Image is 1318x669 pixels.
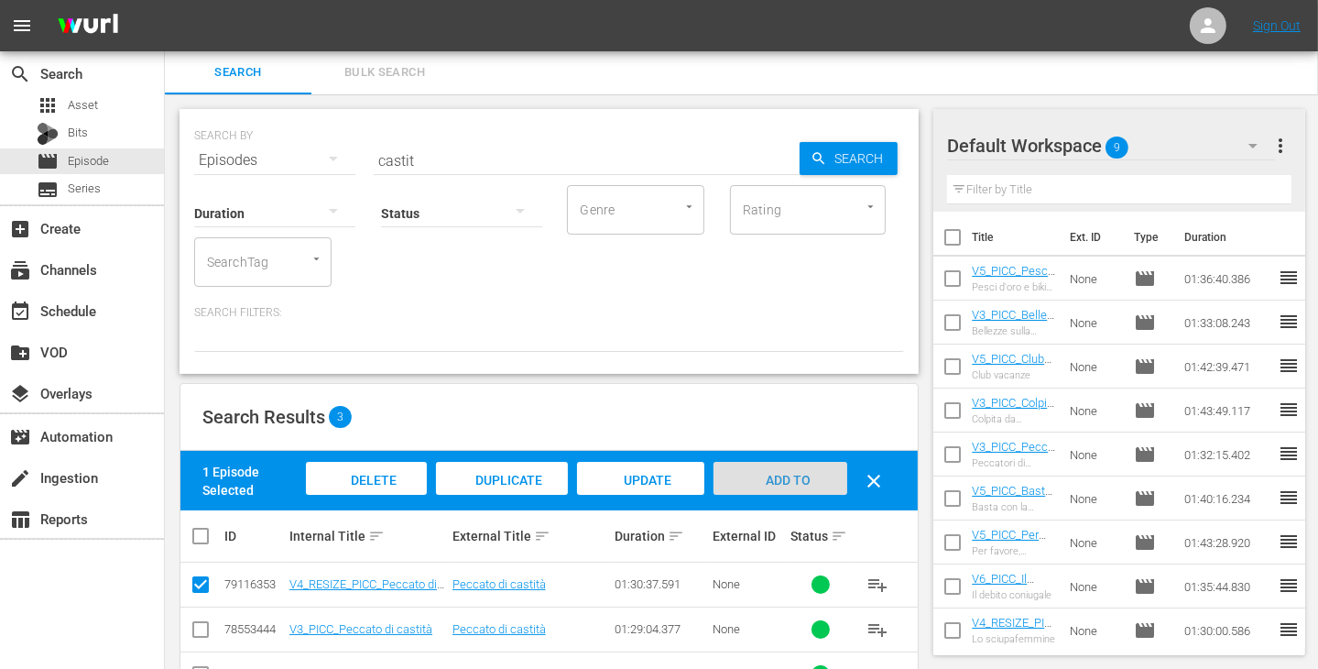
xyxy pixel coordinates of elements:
a: V5_PICC_Basta con la guerra… facciamo l’amore [972,484,1052,539]
button: Delete Episodes [306,462,426,495]
td: 01:33:08.243 [1177,301,1278,345]
td: 01:43:49.117 [1177,389,1278,433]
a: V4_RESIZE_PICC_Lo sciupafemmine [972,616,1054,657]
span: sort [534,528,550,544]
span: reorder [1278,399,1300,421]
span: Ingestion [9,467,31,489]
div: Status [790,525,850,547]
a: Peccato di castità [452,577,546,591]
div: Per favore, occupati di [PERSON_NAME] [972,545,1055,557]
span: clear [863,470,885,492]
span: menu [11,15,33,37]
button: Open [681,198,698,215]
span: Episode [68,152,109,170]
div: Basta con la guerra… facciamo l’amore [972,501,1055,513]
span: playlist_add [866,619,888,641]
div: 78553444 [224,622,284,636]
span: Episode [37,150,59,172]
td: None [1062,433,1127,477]
div: Pesci d'oro e bikini d'argento [972,281,1055,293]
td: None [1062,609,1127,653]
a: V3_PICC_Peccatori di provincia [972,440,1055,467]
div: Peccatori di provincia [972,457,1055,469]
td: None [1062,565,1127,609]
p: Search Filters: [194,305,904,321]
button: clear [852,459,896,503]
span: Bulk Search [322,62,447,83]
td: None [1062,257,1127,301]
button: Add to Workspace [713,462,847,495]
a: V3_PICC_Bellezze sulla spiaggia [972,308,1054,349]
div: Default Workspace [947,120,1275,171]
span: reorder [1278,443,1300,465]
span: Update Metadata [601,473,681,522]
span: sort [368,528,385,544]
a: V3_PICC_Colpita da improvviso benessere [972,396,1054,437]
span: 3 [329,406,352,428]
div: None [713,622,785,636]
span: reorder [1278,267,1300,289]
span: table_chart [9,509,31,531]
div: Il debito coniugale [972,589,1055,601]
td: 01:43:28.920 [1177,521,1278,565]
span: Series [68,180,101,198]
div: 01:30:37.591 [615,577,707,591]
span: Channels [9,259,31,281]
span: 9 [1106,128,1128,167]
span: Episode [1134,620,1156,642]
div: Club vacanze [972,369,1055,381]
a: V6_PICC_Il debito coniugale [972,572,1034,613]
button: Update Metadata [577,462,704,495]
div: 1 Episode Selected [202,463,301,499]
span: Episode [1134,400,1156,422]
button: Open [862,198,879,215]
span: Create [9,218,31,240]
span: Search Results [202,406,325,428]
span: Episode [1134,488,1156,510]
td: 01:32:15.402 [1177,433,1278,477]
span: Delete Episodes [330,473,403,522]
td: 01:35:44.830 [1177,565,1278,609]
button: more_vert [1269,124,1291,168]
a: V4_RESIZE_PICC_Peccato di castità [289,577,444,605]
button: Search [800,142,898,175]
div: Duration [615,525,707,547]
span: VOD [9,342,31,364]
span: reorder [1278,531,1300,553]
div: Bellezze sulla spiaggia [972,325,1055,337]
a: Sign Out [1253,18,1301,33]
div: Bits [37,123,59,145]
img: ans4CAIJ8jUAAAAAAAAAAAAAAAAAAAAAAAAgQb4GAAAAAAAAAAAAAAAAAAAAAAAAJMjXAAAAAAAAAAAAAAAAAAAAAAAAgAT5G... [44,5,132,48]
button: playlist_add [855,608,899,652]
td: None [1062,521,1127,565]
span: Search [827,142,898,175]
span: Episode [1134,444,1156,466]
div: External ID [713,529,785,543]
td: None [1062,477,1127,521]
button: Duplicate Episode [436,462,568,495]
span: Episode [1134,312,1156,334]
span: reorder [1278,575,1300,597]
span: Search [9,63,31,85]
span: more_vert [1269,135,1291,157]
th: Ext. ID [1059,212,1124,263]
td: None [1062,389,1127,433]
td: 01:36:40.386 [1177,257,1278,301]
a: V3_PICC_Peccato di castità [289,622,432,636]
div: External Title [452,525,610,547]
span: Overlays [9,383,31,405]
div: Episodes [194,135,355,186]
td: None [1062,301,1127,345]
div: ID [224,529,284,543]
span: Asset [37,94,59,116]
td: 01:30:00.586 [1177,609,1278,653]
div: 79116353 [224,577,284,591]
span: reorder [1278,619,1300,641]
span: Add to Workspace [735,473,825,522]
span: reorder [1278,487,1300,509]
span: Episode [1134,576,1156,598]
span: Asset [68,96,98,115]
span: reorder [1278,311,1300,333]
a: V5_PICC_Pesci d'oro e bikini d'argento [972,264,1055,305]
div: Internal Title [289,525,447,547]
